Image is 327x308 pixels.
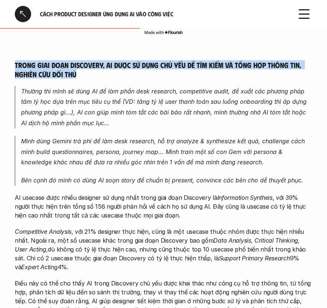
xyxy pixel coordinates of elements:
em: Support Primary Research [219,254,290,262]
em: Information Syntheis [217,194,272,201]
em: Expert Acting [21,263,57,271]
em: Data Analysis, Critical Thinking, User Acting, [15,237,301,253]
em: Mình dùng Gemini trả phí để làm desk research, hỗ trợ analyze & synthesize kết quả, challenge các... [21,137,307,166]
p: , với 21% designer thực hiện, cũng là một usecase thuộc nhóm được thực hiện nhiều nhất. Ngoài ra,... [15,227,312,271]
em: Bên cạnh đó mình có dùng AI soạn story để chuẩn bị present, convince các bên cho dễ thuyết phục. [21,177,303,184]
em: Thường thì mình sẽ dùng AI để làm phần desk research, competitive audit, đề xuất các phương pháp ... [21,88,308,127]
h6: Cách Product Designer ứng dụng AI vào công việc [40,10,287,18]
img: Made with Flourish [144,30,183,35]
em: Competitive Analysis [15,228,71,235]
p: AI usecase được nhiều designer sử dụng nhất trong giai đoạn Discovery là , với 39% người thực hiệ... [15,193,312,220]
h5: Trong giai đoạn Discovery, AI được sử dụng chủ yếu để tìm kiếm và tổng hợp thông tin, nghiên cứu ... [15,60,312,79]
